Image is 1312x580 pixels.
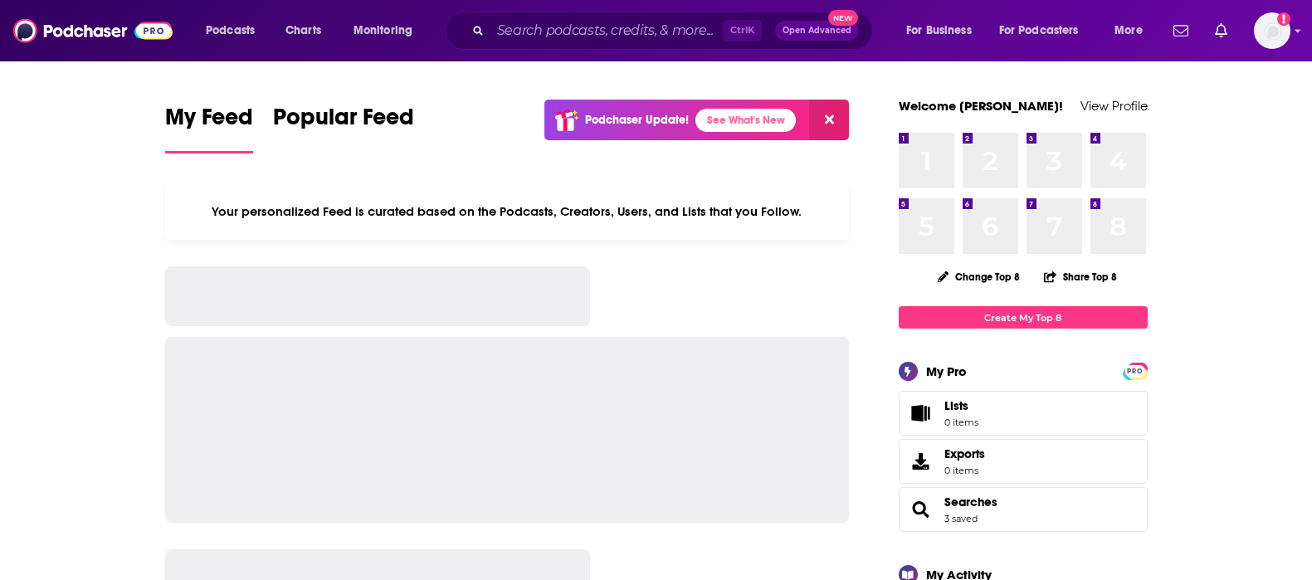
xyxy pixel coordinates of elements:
a: View Profile [1080,98,1148,114]
a: Searches [905,498,938,521]
span: Logged in as nicole.koremenos [1254,12,1290,49]
a: 3 saved [944,513,978,524]
span: Open Advanced [783,27,851,35]
a: Show notifications dropdown [1167,17,1195,45]
button: Open AdvancedNew [775,21,859,41]
span: Lists [905,402,938,425]
span: Charts [285,19,321,42]
button: Share Top 8 [1043,261,1118,293]
span: Lists [944,398,968,413]
a: Charts [275,17,331,44]
span: PRO [1125,365,1145,378]
svg: Add a profile image [1277,12,1290,26]
div: Your personalized Feed is curated based on the Podcasts, Creators, Users, and Lists that you Follow. [165,183,850,240]
a: See What's New [695,109,796,132]
button: open menu [1103,17,1163,44]
span: Exports [944,446,985,461]
span: More [1114,19,1143,42]
div: My Pro [926,363,967,379]
span: Popular Feed [273,103,414,141]
a: Show notifications dropdown [1208,17,1234,45]
a: Welcome [PERSON_NAME]! [899,98,1063,114]
div: Search podcasts, credits, & more... [461,12,889,50]
span: Podcasts [206,19,255,42]
a: My Feed [165,103,253,154]
span: For Business [906,19,972,42]
img: Podchaser - Follow, Share and Rate Podcasts [13,15,173,46]
span: Lists [944,398,978,413]
span: For Podcasters [999,19,1079,42]
span: Searches [899,487,1148,532]
a: Exports [899,439,1148,484]
a: Lists [899,391,1148,436]
span: Exports [905,450,938,473]
button: open menu [988,17,1103,44]
button: open menu [895,17,993,44]
a: Create My Top 8 [899,306,1148,329]
span: My Feed [165,103,253,141]
button: open menu [194,17,276,44]
a: PRO [1125,364,1145,377]
a: Searches [944,495,997,509]
button: open menu [342,17,434,44]
span: 0 items [944,465,985,476]
span: Ctrl K [723,20,762,41]
a: Popular Feed [273,103,414,154]
img: User Profile [1254,12,1290,49]
span: New [828,10,858,26]
span: 0 items [944,417,978,428]
button: Show profile menu [1254,12,1290,49]
button: Change Top 8 [928,266,1031,287]
p: Podchaser Update! [585,113,689,127]
span: Monitoring [354,19,412,42]
input: Search podcasts, credits, & more... [490,17,723,44]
